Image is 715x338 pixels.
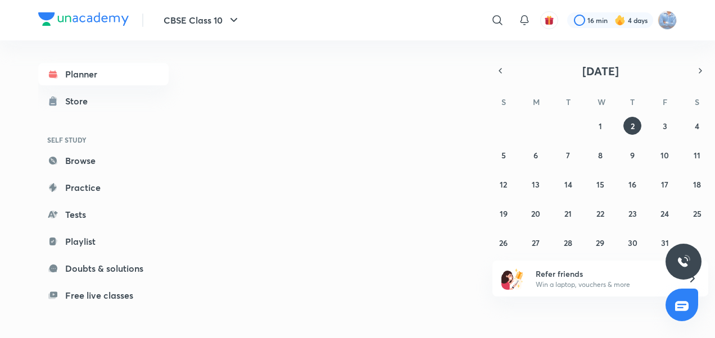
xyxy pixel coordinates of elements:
[527,234,545,252] button: October 27, 2025
[495,234,513,252] button: October 26, 2025
[495,204,513,222] button: October 19, 2025
[527,175,545,193] button: October 13, 2025
[38,149,169,172] a: Browse
[688,175,706,193] button: October 18, 2025
[663,97,667,107] abbr: Friday
[540,11,558,29] button: avatar
[536,280,674,290] p: Win a laptop, vouchers & more
[693,208,702,219] abbr: October 25, 2025
[661,237,669,248] abbr: October 31, 2025
[695,97,699,107] abbr: Saturday
[656,234,674,252] button: October 31, 2025
[661,179,668,190] abbr: October 17, 2025
[559,204,577,222] button: October 21, 2025
[623,146,641,164] button: October 9, 2025
[38,63,169,85] a: Planner
[591,146,609,164] button: October 8, 2025
[38,12,129,26] img: Company Logo
[677,255,690,268] img: ttu
[38,230,169,253] a: Playlist
[623,234,641,252] button: October 30, 2025
[564,237,572,248] abbr: October 28, 2025
[598,150,603,161] abbr: October 8, 2025
[660,208,669,219] abbr: October 24, 2025
[532,179,540,190] abbr: October 13, 2025
[695,121,699,131] abbr: October 4, 2025
[38,257,169,280] a: Doubts & solutions
[38,12,129,29] a: Company Logo
[533,97,540,107] abbr: Monday
[566,97,571,107] abbr: Tuesday
[532,237,540,248] abbr: October 27, 2025
[157,9,247,31] button: CBSE Class 10
[544,15,554,25] img: avatar
[566,150,570,161] abbr: October 7, 2025
[591,175,609,193] button: October 15, 2025
[38,130,169,149] h6: SELF STUDY
[660,150,669,161] abbr: October 10, 2025
[501,267,524,290] img: referral
[500,179,507,190] abbr: October 12, 2025
[564,208,572,219] abbr: October 21, 2025
[500,208,508,219] abbr: October 19, 2025
[694,150,700,161] abbr: October 11, 2025
[559,175,577,193] button: October 14, 2025
[658,11,677,30] img: sukhneet singh sidhu
[495,146,513,164] button: October 5, 2025
[591,234,609,252] button: October 29, 2025
[628,237,637,248] abbr: October 30, 2025
[527,146,545,164] button: October 6, 2025
[499,237,508,248] abbr: October 26, 2025
[533,150,538,161] abbr: October 6, 2025
[559,234,577,252] button: October 28, 2025
[614,15,626,26] img: streak
[663,121,667,131] abbr: October 3, 2025
[623,175,641,193] button: October 16, 2025
[38,176,169,199] a: Practice
[656,175,674,193] button: October 17, 2025
[630,97,635,107] abbr: Thursday
[536,268,674,280] h6: Refer friends
[38,284,169,307] a: Free live classes
[599,121,602,131] abbr: October 1, 2025
[508,63,693,79] button: [DATE]
[564,179,572,190] abbr: October 14, 2025
[693,179,701,190] abbr: October 18, 2025
[656,117,674,135] button: October 3, 2025
[559,146,577,164] button: October 7, 2025
[631,121,635,131] abbr: October 2, 2025
[495,175,513,193] button: October 12, 2025
[38,90,169,112] a: Store
[688,146,706,164] button: October 11, 2025
[596,237,604,248] abbr: October 29, 2025
[688,117,706,135] button: October 4, 2025
[630,150,635,161] abbr: October 9, 2025
[591,117,609,135] button: October 1, 2025
[38,203,169,226] a: Tests
[596,179,604,190] abbr: October 15, 2025
[656,204,674,222] button: October 24, 2025
[591,204,609,222] button: October 22, 2025
[628,208,637,219] abbr: October 23, 2025
[598,97,605,107] abbr: Wednesday
[582,63,619,79] span: [DATE]
[623,117,641,135] button: October 2, 2025
[656,146,674,164] button: October 10, 2025
[531,208,540,219] abbr: October 20, 2025
[596,208,604,219] abbr: October 22, 2025
[65,94,94,108] div: Store
[501,150,506,161] abbr: October 5, 2025
[688,204,706,222] button: October 25, 2025
[501,97,506,107] abbr: Sunday
[623,204,641,222] button: October 23, 2025
[628,179,636,190] abbr: October 16, 2025
[527,204,545,222] button: October 20, 2025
